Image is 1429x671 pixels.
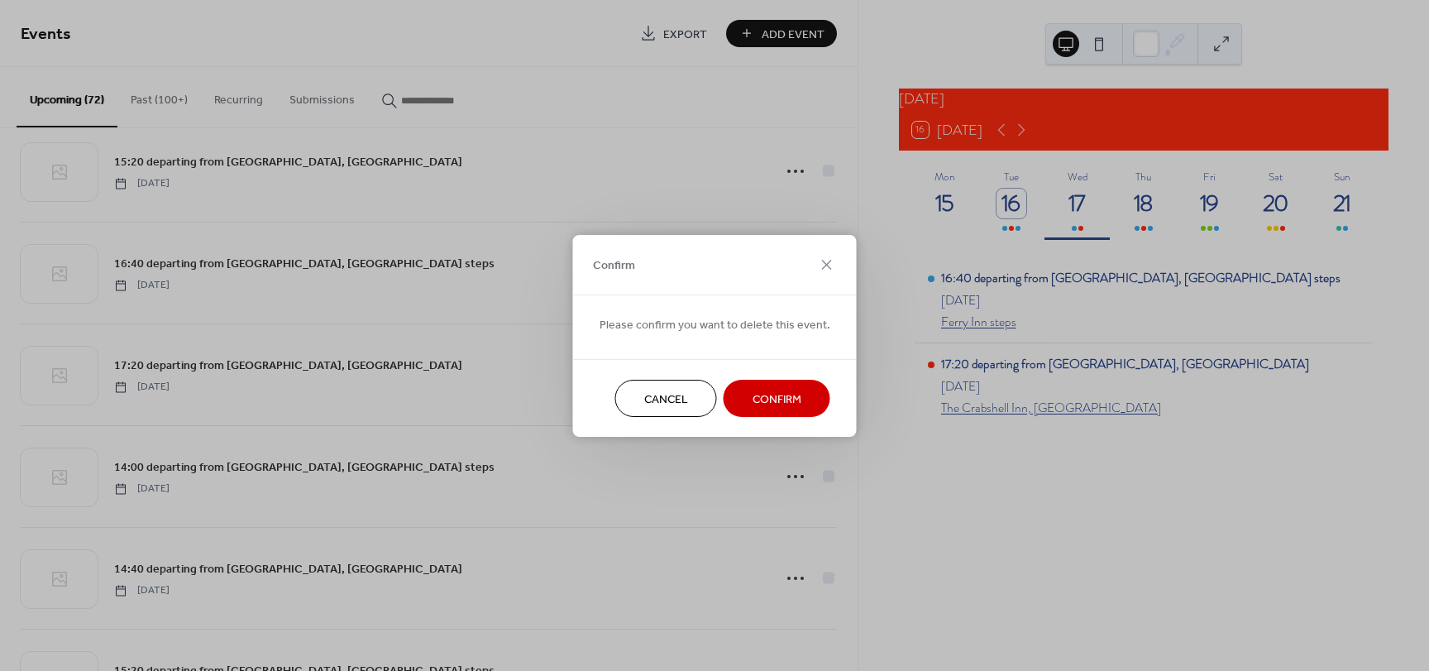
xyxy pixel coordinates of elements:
span: Cancel [644,391,688,408]
button: Cancel [615,380,717,417]
span: Please confirm you want to delete this event. [600,316,830,333]
button: Confirm [724,380,830,417]
span: Confirm [753,391,801,408]
span: Confirm [593,257,635,275]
